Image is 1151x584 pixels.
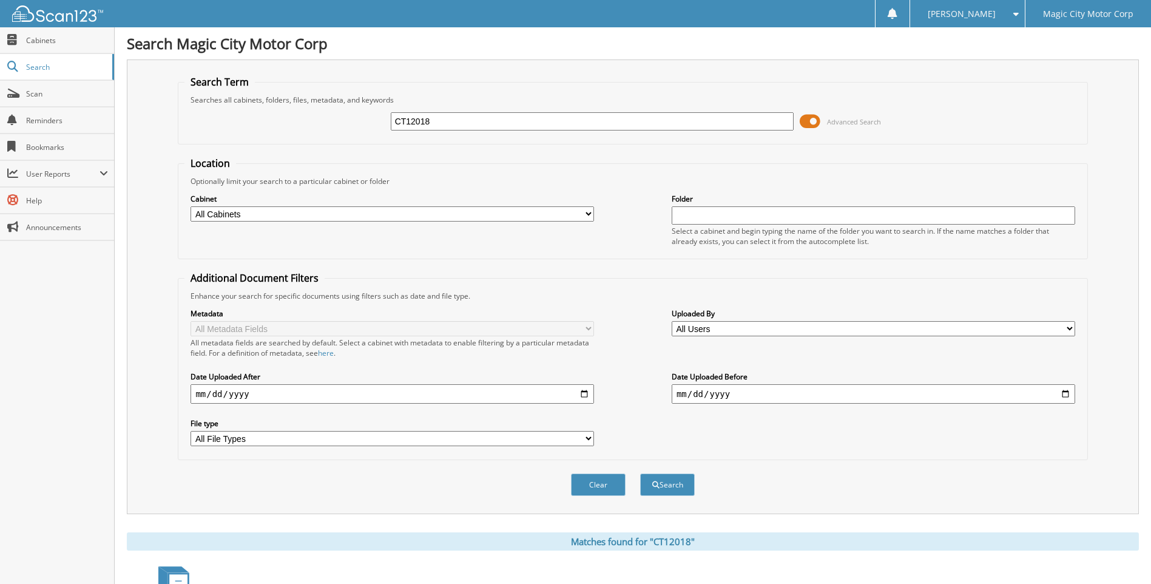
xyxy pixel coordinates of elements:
img: scan123-logo-white.svg [12,5,103,22]
label: Uploaded By [672,308,1075,319]
legend: Additional Document Filters [184,271,325,285]
button: Search [640,474,695,496]
span: Magic City Motor Corp [1043,10,1133,18]
label: Date Uploaded Before [672,372,1075,382]
span: Help [26,195,108,206]
div: Optionally limit your search to a particular cabinet or folder [184,176,1081,186]
div: Searches all cabinets, folders, files, metadata, and keywords [184,95,1081,105]
div: Enhance your search for specific documents using filters such as date and file type. [184,291,1081,301]
label: Date Uploaded After [191,372,594,382]
span: User Reports [26,169,100,179]
span: Cabinets [26,35,108,46]
span: Scan [26,89,108,99]
div: Select a cabinet and begin typing the name of the folder you want to search in. If the name match... [672,226,1075,246]
input: start [191,384,594,404]
span: Announcements [26,222,108,233]
a: here [318,348,334,358]
div: Matches found for "CT12018" [127,532,1139,551]
span: Advanced Search [827,117,881,126]
label: Metadata [191,308,594,319]
legend: Location [184,157,236,170]
span: [PERSON_NAME] [928,10,996,18]
label: Folder [672,194,1075,204]
label: Cabinet [191,194,594,204]
button: Clear [571,474,626,496]
legend: Search Term [184,75,255,89]
label: File type [191,418,594,429]
span: Search [26,62,106,72]
h1: Search Magic City Motor Corp [127,33,1139,53]
div: All metadata fields are searched by default. Select a cabinet with metadata to enable filtering b... [191,338,594,358]
span: Bookmarks [26,142,108,152]
input: end [672,384,1075,404]
span: Reminders [26,115,108,126]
